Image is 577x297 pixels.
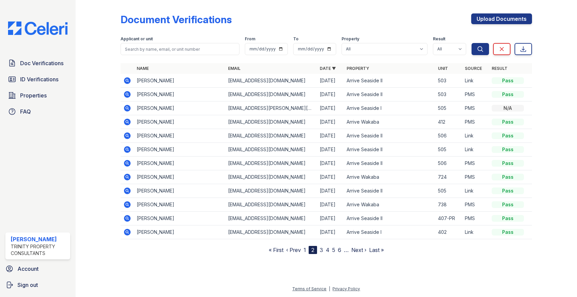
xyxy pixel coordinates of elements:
div: [PERSON_NAME] [11,235,68,243]
span: … [344,246,349,254]
td: Link [462,225,489,239]
div: Pass [492,187,524,194]
a: 5 [332,247,335,253]
div: Pass [492,91,524,98]
a: Email [228,66,240,71]
div: Pass [492,160,524,167]
td: [DATE] [317,170,344,184]
a: Date ▼ [320,66,336,71]
div: Pass [492,215,524,222]
a: ID Verifications [5,73,70,86]
div: 2 [309,246,317,254]
td: 506 [435,129,462,143]
td: [PERSON_NAME] [134,74,225,88]
td: Link [462,184,489,198]
a: FAQ [5,105,70,118]
a: Sign out [3,278,73,292]
span: ID Verifications [20,75,58,83]
a: 3 [320,247,323,253]
label: From [245,36,255,42]
td: PMS [462,157,489,170]
label: To [293,36,299,42]
img: CE_Logo_Blue-a8612792a0a2168367f1c8372b55b34899dd931a85d93a1a3d3e32e68fde9ad4.png [3,22,73,35]
td: [DATE] [317,88,344,101]
a: « First [269,247,283,253]
td: 402 [435,225,462,239]
td: [EMAIL_ADDRESS][DOMAIN_NAME] [225,157,317,170]
td: [EMAIL_ADDRESS][DOMAIN_NAME] [225,225,317,239]
td: [DATE] [317,74,344,88]
td: [DATE] [317,143,344,157]
td: Arrive Wakaba [344,170,435,184]
a: Source [465,66,482,71]
div: Document Verifications [121,13,232,26]
td: Arrive Seaside II [344,74,435,88]
a: Terms of Service [292,286,326,291]
label: Property [342,36,359,42]
span: FAQ [20,108,31,116]
input: Search by name, email, or unit number [121,43,239,55]
span: Doc Verifications [20,59,63,67]
td: [DATE] [317,184,344,198]
td: [DATE] [317,212,344,225]
td: [PERSON_NAME] [134,88,225,101]
td: 505 [435,143,462,157]
div: Pass [492,146,524,153]
a: 1 [304,247,306,253]
a: Unit [438,66,448,71]
td: Link [462,74,489,88]
td: [EMAIL_ADDRESS][DOMAIN_NAME] [225,184,317,198]
td: 505 [435,101,462,115]
td: [EMAIL_ADDRESS][DOMAIN_NAME] [225,74,317,88]
td: PMS [462,101,489,115]
td: [PERSON_NAME] [134,212,225,225]
a: 6 [338,247,341,253]
td: Link [462,143,489,157]
a: Next › [351,247,366,253]
label: Applicant or unit [121,36,153,42]
label: Result [433,36,445,42]
a: Doc Verifications [5,56,70,70]
td: [EMAIL_ADDRESS][PERSON_NAME][DOMAIN_NAME] [225,101,317,115]
td: [DATE] [317,129,344,143]
td: [DATE] [317,101,344,115]
td: 412 [435,115,462,129]
a: Property [347,66,369,71]
td: 505 [435,184,462,198]
td: Arrive Seaside II [344,184,435,198]
td: Link [462,129,489,143]
td: Arrive Seaside II [344,157,435,170]
td: [PERSON_NAME] [134,157,225,170]
td: [EMAIL_ADDRESS][DOMAIN_NAME] [225,143,317,157]
div: | [329,286,330,291]
div: Pass [492,77,524,84]
td: 503 [435,74,462,88]
td: Arrive Seaside I [344,225,435,239]
td: [PERSON_NAME] [134,115,225,129]
td: [DATE] [317,198,344,212]
div: Pass [492,229,524,236]
a: Upload Documents [471,13,532,24]
td: [EMAIL_ADDRESS][DOMAIN_NAME] [225,115,317,129]
td: [DATE] [317,115,344,129]
td: 506 [435,157,462,170]
div: Pass [492,119,524,125]
td: Arrive Seaside I [344,101,435,115]
td: [PERSON_NAME] [134,101,225,115]
td: [PERSON_NAME] [134,170,225,184]
td: 724 [435,170,462,184]
a: Account [3,262,73,275]
a: 4 [326,247,329,253]
a: Result [492,66,507,71]
td: 407-PR [435,212,462,225]
td: [PERSON_NAME] [134,184,225,198]
div: N/A [492,105,524,112]
div: Pass [492,174,524,180]
td: Arrive Seaside II [344,212,435,225]
td: Arrive Seaside II [344,129,435,143]
td: [PERSON_NAME] [134,225,225,239]
td: [DATE] [317,157,344,170]
td: [EMAIL_ADDRESS][DOMAIN_NAME] [225,212,317,225]
td: PMS [462,212,489,225]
